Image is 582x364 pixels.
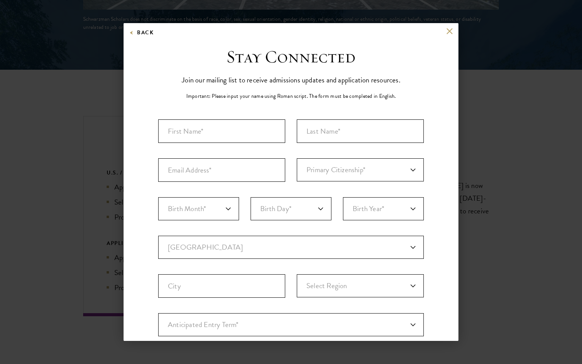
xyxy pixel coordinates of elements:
[158,119,285,143] input: First Name*
[158,313,424,336] div: Anticipated Entry Term*
[158,274,285,298] input: City
[343,197,424,220] select: Year
[158,197,424,236] div: Birthdate*
[158,158,285,182] input: Email Address*
[186,92,396,100] p: Important: Please input your name using Roman script. The form must be completed in English.
[129,28,154,37] button: Back
[297,119,424,143] div: Last Name (Family Name)*
[251,197,331,220] select: Day
[158,197,239,220] select: Month
[182,74,400,86] p: Join our mailing list to receive admissions updates and application resources.
[226,46,356,68] h3: Stay Connected
[297,119,424,143] input: Last Name*
[297,158,424,182] div: Primary Citizenship*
